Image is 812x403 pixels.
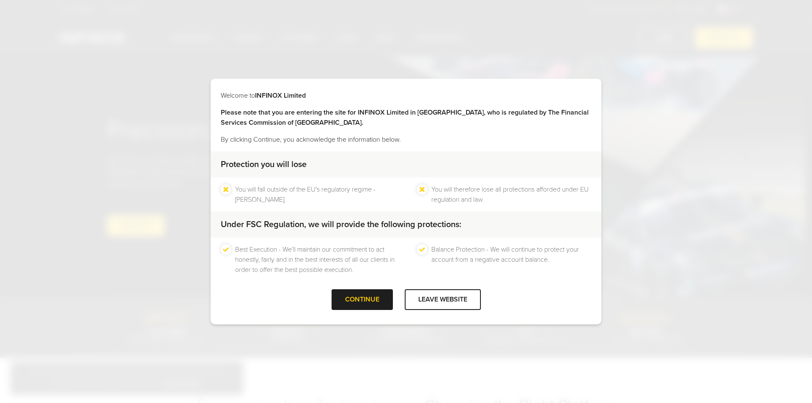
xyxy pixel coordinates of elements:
li: You will therefore lose all protections afforded under EU regulation and law. [431,184,591,205]
strong: INFINOX Limited [255,91,306,100]
p: Welcome to [221,90,591,101]
li: Best Execution - We’ll maintain our commitment to act honestly, fairly and in the best interests ... [235,244,395,275]
p: By clicking Continue, you acknowledge the information below. [221,134,591,145]
strong: Protection you will lose [221,159,307,170]
strong: Under FSC Regulation, we will provide the following protections: [221,219,461,230]
li: You will fall outside of the EU's regulatory regime - [PERSON_NAME]. [235,184,395,205]
li: Balance Protection - We will continue to protect your account from a negative account balance. [431,244,591,275]
strong: Please note that you are entering the site for INFINOX Limited in [GEOGRAPHIC_DATA], who is regul... [221,108,589,127]
div: CONTINUE [332,289,393,310]
div: LEAVE WEBSITE [405,289,481,310]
